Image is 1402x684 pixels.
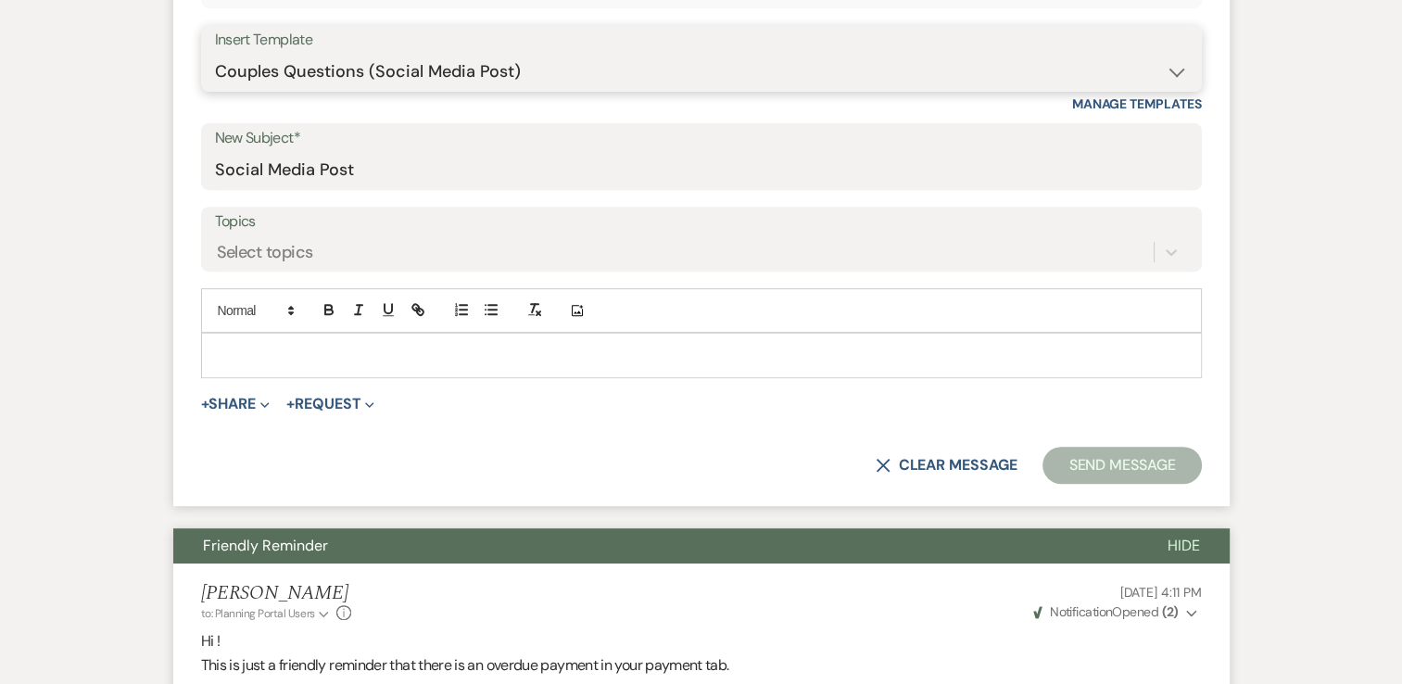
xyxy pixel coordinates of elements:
span: [DATE] 4:11 PM [1119,584,1201,601]
span: Notification [1050,603,1112,620]
button: Send Message [1042,447,1201,484]
label: Topics [215,209,1188,235]
span: Friendly Reminder [203,536,328,555]
a: Manage Templates [1072,95,1202,112]
button: Clear message [876,458,1017,473]
span: Hide [1168,536,1200,555]
span: + [201,397,209,412]
button: Request [286,397,374,412]
span: Opened [1033,603,1179,620]
label: New Subject* [215,125,1188,152]
span: to: Planning Portal Users [201,606,315,621]
h5: [PERSON_NAME] [201,582,352,605]
div: Insert Template [215,27,1188,54]
span: + [286,397,295,412]
button: Share [201,397,271,412]
button: to: Planning Portal Users [201,605,333,622]
div: Select topics [217,240,313,265]
p: Hi ! [201,629,1202,653]
button: NotificationOpened (2) [1030,602,1202,622]
p: This is just a friendly reminder that there is an overdue payment in your payment tab. [201,653,1202,678]
button: Friendly Reminder [173,528,1138,564]
button: Hide [1138,528,1230,564]
strong: ( 2 ) [1161,603,1178,620]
